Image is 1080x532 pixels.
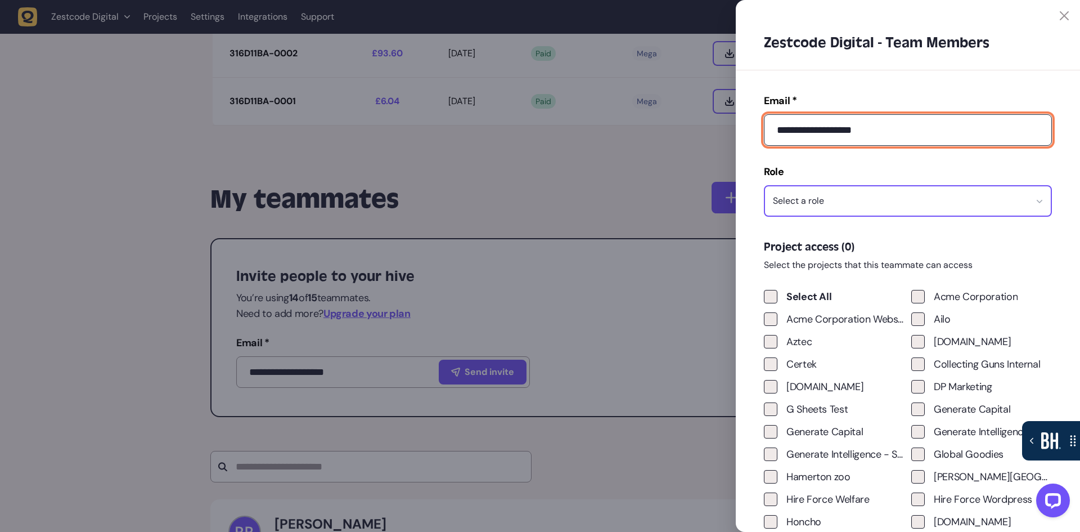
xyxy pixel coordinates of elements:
[786,424,863,440] span: Generate Capital
[934,334,1011,350] span: bookhamharrison.co.uk
[934,491,1032,507] span: Hire Force Wordpress
[786,379,863,395] span: docs.google.com
[786,289,831,305] span: Select All
[934,311,951,327] span: Ailo
[786,356,817,372] span: Certek
[934,356,1040,372] span: Collecting Guns Internal
[764,185,1052,217] button: Select a role
[786,514,821,530] span: Honcho
[764,165,784,178] span: Role
[934,424,1028,440] span: Generate Intelligence
[764,260,1052,271] p: Select the projects that this teammate can access
[764,94,790,108] span: Email
[764,239,1052,255] h4: Project access (0)
[786,491,870,507] span: Hire Force Welfare
[773,195,824,207] div: Select a role
[786,311,904,327] span: Acme Corporation Website
[934,469,1052,485] span: Henderson Place
[786,469,850,485] span: Hamerton zoo
[934,379,992,395] span: DP Marketing
[1027,479,1074,526] iframe: LiveChat chat widget
[934,289,1018,305] span: Acme Corporation
[764,34,1052,52] h2: Zestcode Digital - Team Members
[786,446,904,462] span: Generate Intelligence - Staging
[934,514,1011,530] span: ideatorr.co.uk
[934,446,1003,462] span: Global Goodies
[934,401,1010,417] span: Generate Capital
[786,334,812,350] span: Aztec
[786,401,848,417] span: G Sheets Test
